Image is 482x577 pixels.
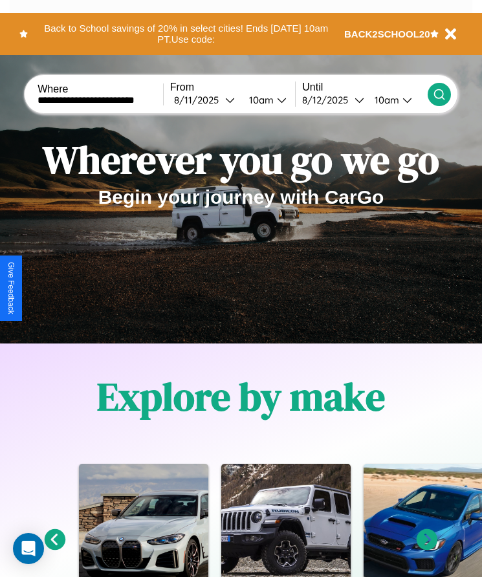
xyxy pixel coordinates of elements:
div: Give Feedback [6,262,16,314]
button: 8/11/2025 [170,93,239,107]
div: 10am [243,94,277,106]
label: Until [302,82,428,93]
h1: Explore by make [97,370,385,423]
label: Where [38,83,163,95]
label: From [170,82,296,93]
div: Open Intercom Messenger [13,533,44,564]
b: BACK2SCHOOL20 [344,28,430,39]
button: 10am [239,93,296,107]
button: Back to School savings of 20% in select cities! Ends [DATE] 10am PT.Use code: [28,19,344,49]
div: 8 / 11 / 2025 [174,94,225,106]
div: 10am [368,94,402,106]
button: 10am [364,93,428,107]
div: 8 / 12 / 2025 [302,94,355,106]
